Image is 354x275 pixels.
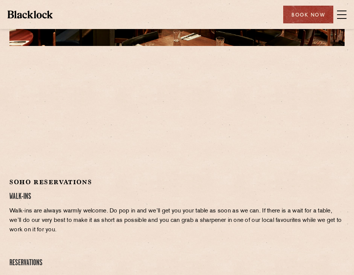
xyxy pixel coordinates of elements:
img: BL_Textured_Logo-footer-cropped.svg [8,11,53,18]
iframe: OpenTable make booking widget [135,57,219,171]
p: Walk-ins are always warmly welcome. Do pop in and we’ll get you your table as soon as we can. If ... [9,206,345,235]
h4: Reservations [9,258,345,268]
h2: Soho Reservations [9,178,345,186]
div: Book Now [283,6,333,23]
h4: Walk-Ins [9,192,345,202]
